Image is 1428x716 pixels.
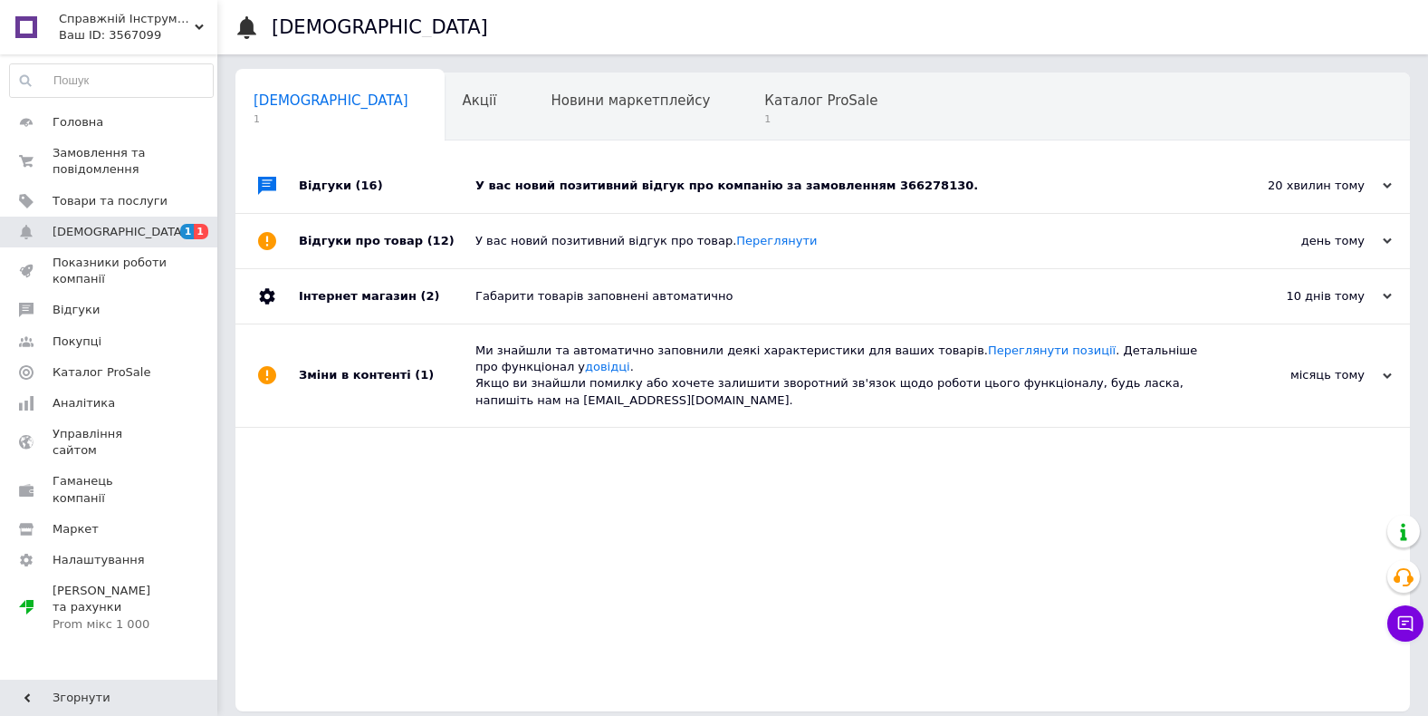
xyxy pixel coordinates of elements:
[53,114,103,131] span: Головна
[420,289,439,303] span: (2)
[299,269,475,324] div: Інтернет магазин
[53,224,187,240] span: [DEMOGRAPHIC_DATA]
[988,343,1116,357] a: Переглянути позиції
[299,214,475,268] div: Відгуки про товар
[53,395,115,411] span: Аналітика
[53,616,168,633] div: Prom мікс 1 000
[59,11,195,27] span: Справжній Інструмент
[551,92,710,109] span: Новини маркетплейсу
[53,521,99,537] span: Маркет
[1211,288,1392,305] div: 10 днів тому
[272,16,488,38] h1: [DEMOGRAPHIC_DATA]
[180,224,195,239] span: 1
[764,112,877,126] span: 1
[299,159,475,213] div: Відгуки
[475,343,1211,409] div: Ми знайшли та автоматично заповнили деякі характеристики для ваших товарів. . Детальніше про функ...
[254,92,408,109] span: [DEMOGRAPHIC_DATA]
[194,224,208,239] span: 1
[415,368,434,382] span: (1)
[53,473,168,506] span: Гаманець компанії
[53,583,168,633] span: [PERSON_NAME] та рахунки
[356,179,383,192] span: (16)
[475,288,1211,305] div: Габарити товарів заповнені автоматично
[53,255,168,287] span: Показники роботи компанії
[764,92,877,109] span: Каталог ProSale
[254,112,408,126] span: 1
[53,193,168,209] span: Товари та послуги
[1211,367,1392,383] div: місяць тому
[427,234,455,247] span: (12)
[475,178,1211,194] div: У вас новий позитивний відгук про компанію за замовленням 366278130.
[53,302,100,318] span: Відгуки
[475,233,1211,249] div: У вас новий позитивний відгук про товар.
[1387,605,1423,642] button: Чат з покупцем
[53,364,150,381] span: Каталог ProSale
[463,92,497,109] span: Акції
[736,234,817,247] a: Переглянути
[10,64,213,97] input: Пошук
[59,27,217,44] div: Ваш ID: 3567099
[299,324,475,427] div: Зміни в контенті
[53,426,168,459] span: Управління сайтом
[53,334,101,350] span: Покупці
[1211,233,1392,249] div: день тому
[53,145,168,178] span: Замовлення та повідомлення
[1211,178,1392,194] div: 20 хвилин тому
[585,360,630,373] a: довідці
[53,552,145,568] span: Налаштування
